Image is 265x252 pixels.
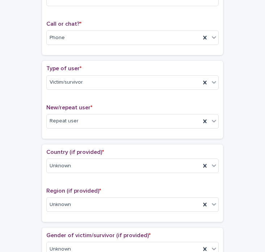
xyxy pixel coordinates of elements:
[50,79,83,86] span: Victim/survivor
[46,149,104,155] span: Country (if provided)
[50,117,79,125] span: Repeat user
[50,34,65,42] span: Phone
[46,188,101,194] span: Region (if provided)
[46,66,81,71] span: Type of user
[50,162,71,170] span: Unknown
[50,201,71,209] span: Unknown
[46,232,151,238] span: Gender of victim/survivor (if provided)
[46,21,81,27] span: Call or chat?
[46,105,92,110] span: New/repeat user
